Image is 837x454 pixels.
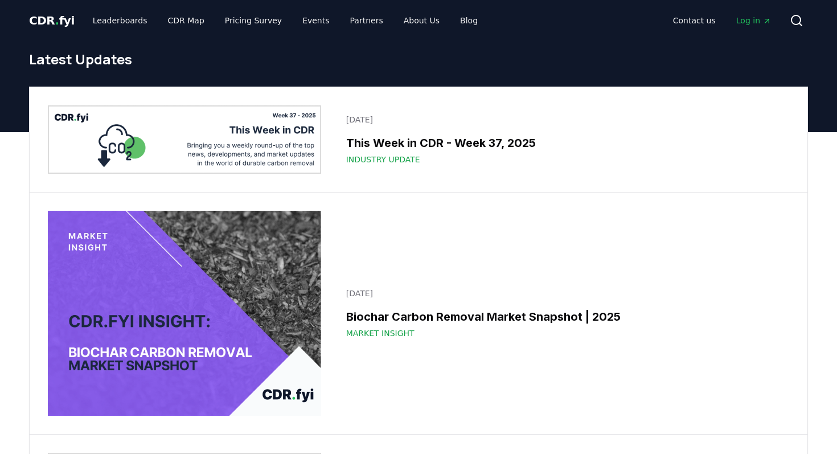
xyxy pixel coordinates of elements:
[48,211,321,416] img: Biochar Carbon Removal Market Snapshot | 2025 blog post image
[346,288,782,299] p: [DATE]
[664,10,781,31] nav: Main
[48,105,321,174] img: This Week in CDR - Week 37, 2025 blog post image
[29,13,75,28] a: CDR.fyi
[55,14,59,27] span: .
[346,308,782,325] h3: Biochar Carbon Removal Market Snapshot | 2025
[395,10,449,31] a: About Us
[29,14,75,27] span: CDR fyi
[293,10,338,31] a: Events
[29,50,808,68] h1: Latest Updates
[84,10,157,31] a: Leaderboards
[346,134,782,152] h3: This Week in CDR - Week 37, 2025
[216,10,291,31] a: Pricing Survey
[346,154,420,165] span: Industry Update
[339,107,789,172] a: [DATE]This Week in CDR - Week 37, 2025Industry Update
[736,15,772,26] span: Log in
[346,114,782,125] p: [DATE]
[341,10,392,31] a: Partners
[727,10,781,31] a: Log in
[664,10,725,31] a: Contact us
[346,328,415,339] span: Market Insight
[84,10,487,31] nav: Main
[339,281,789,346] a: [DATE]Biochar Carbon Removal Market Snapshot | 2025Market Insight
[451,10,487,31] a: Blog
[159,10,214,31] a: CDR Map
